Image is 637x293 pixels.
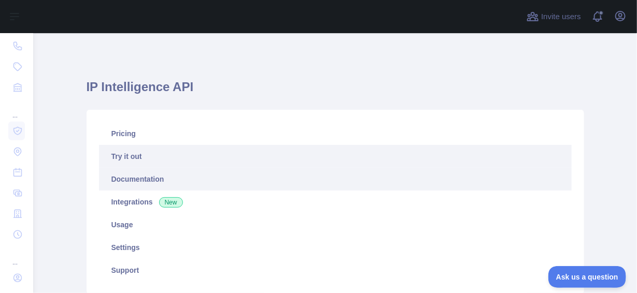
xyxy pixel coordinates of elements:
a: Settings [99,236,572,259]
button: Invite users [525,8,583,25]
div: ... [8,246,25,267]
a: Documentation [99,168,572,191]
a: Usage [99,213,572,236]
a: Support [99,259,572,282]
a: Try it out [99,145,572,168]
iframe: Toggle Customer Support [548,266,627,288]
div: ... [8,99,25,120]
a: Integrations New [99,191,572,213]
span: Invite users [541,11,581,23]
span: New [159,197,183,208]
a: Pricing [99,122,572,145]
h1: IP Intelligence API [87,79,584,104]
